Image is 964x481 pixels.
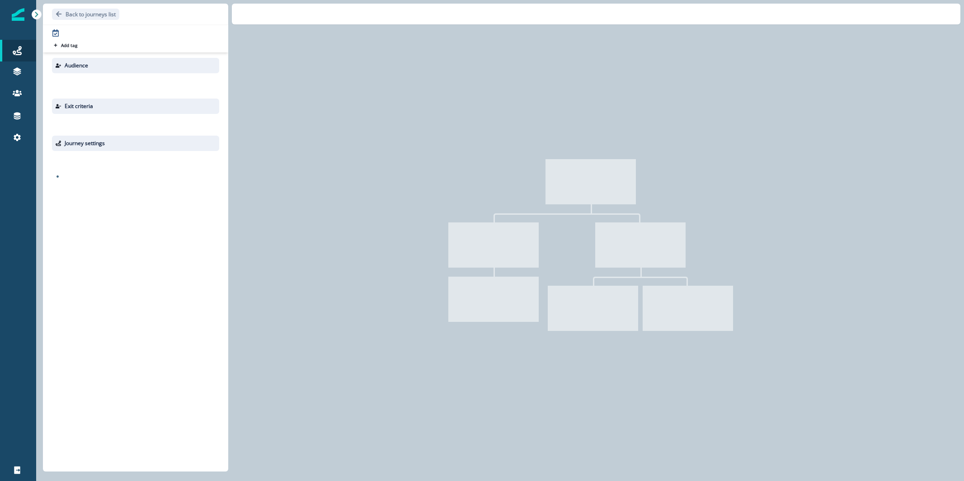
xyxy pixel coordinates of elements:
[12,8,24,21] img: Inflection
[65,102,93,110] p: Exit criteria
[65,139,105,147] p: Journey settings
[61,42,77,48] p: Add tag
[52,42,79,49] button: Add tag
[52,9,119,20] button: Go back
[65,61,88,70] p: Audience
[66,10,116,18] p: Back to journeys list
